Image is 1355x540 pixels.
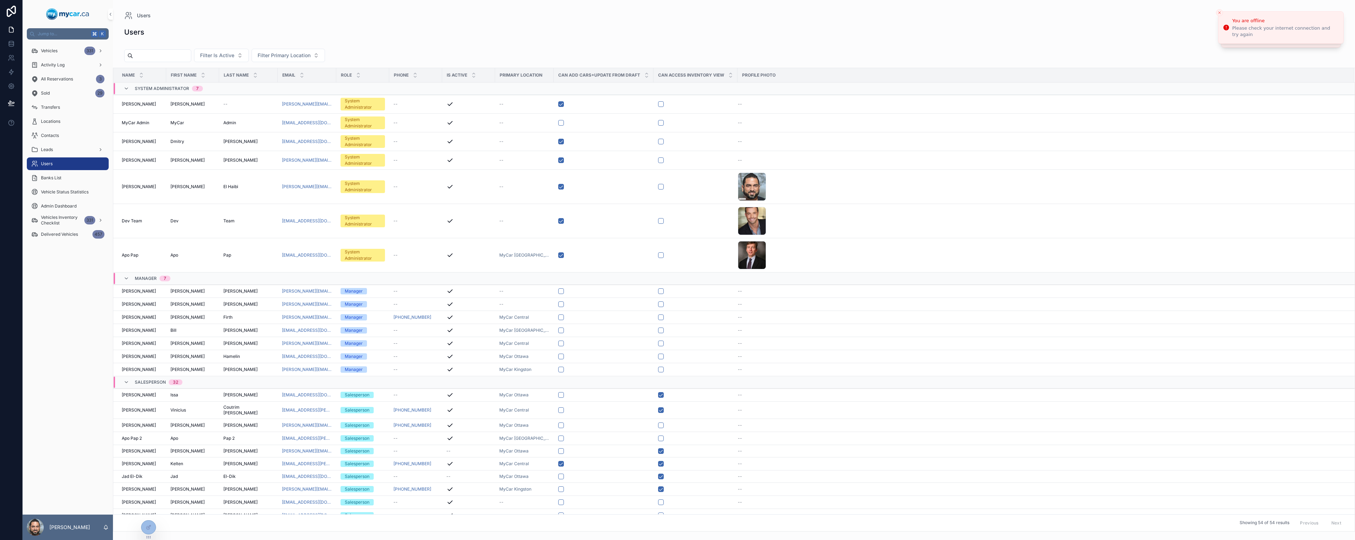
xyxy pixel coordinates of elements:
[341,327,385,334] a: Manager
[122,184,162,190] a: [PERSON_NAME]
[122,252,162,258] a: Apo Pap
[738,367,742,372] span: --
[84,47,95,55] div: 331
[282,354,332,359] a: [EMAIL_ADDRESS][DOMAIN_NAME]
[282,392,332,398] a: [EMAIL_ADDRESS][DOMAIN_NAME]
[393,354,398,359] span: --
[41,104,60,110] span: Transfers
[499,314,549,320] a: MyCar Central
[27,73,109,85] a: All Reservations3
[282,328,332,333] a: [EMAIL_ADDRESS][DOMAIN_NAME]
[223,404,273,416] span: Coutrim [PERSON_NAME]
[499,288,504,294] span: --
[393,288,438,294] a: --
[345,314,363,320] div: Manager
[122,218,142,224] span: Dev Team
[499,120,549,126] a: --
[223,367,273,372] a: [PERSON_NAME]
[393,301,398,307] span: --
[122,101,156,107] span: [PERSON_NAME]
[393,392,438,398] a: --
[170,139,215,144] a: Dmitry
[95,89,104,97] div: 29
[393,252,438,258] a: --
[341,288,385,294] a: Manager
[738,301,1345,307] a: --
[122,139,162,144] a: [PERSON_NAME]
[170,301,215,307] a: [PERSON_NAME]
[499,101,549,107] a: --
[345,249,381,262] div: System Administrator
[499,157,549,163] a: --
[27,44,109,57] a: Vehicles331
[341,116,385,129] a: System Administrator
[499,252,549,258] a: MyCar [GEOGRAPHIC_DATA]
[122,367,156,372] span: [PERSON_NAME]
[282,139,332,144] a: [EMAIL_ADDRESS][DOMAIN_NAME]
[341,314,385,320] a: Manager
[41,232,78,237] span: Delivered Vehicles
[27,172,109,184] a: Banks List
[393,341,438,346] a: --
[341,249,385,262] a: System Administrator
[122,341,156,346] span: [PERSON_NAME]
[170,407,215,413] a: Vinicius
[223,139,273,144] a: [PERSON_NAME]
[223,328,273,333] a: [PERSON_NAME]
[282,218,332,224] a: [EMAIL_ADDRESS][DOMAIN_NAME]
[499,354,529,359] span: MyCar Ottawa
[341,180,385,193] a: System Administrator
[393,314,438,320] a: [PHONE_NUMBER]
[341,353,385,360] a: Manager
[170,328,176,333] span: Bill
[27,87,109,100] a: Sold29
[345,135,381,148] div: System Administrator
[393,139,398,144] span: --
[345,215,381,227] div: System Administrator
[258,52,311,59] span: Filter Primary Location
[27,101,109,114] a: Transfers
[223,218,273,224] a: Team
[282,301,332,307] a: [PERSON_NAME][EMAIL_ADDRESS][DOMAIN_NAME]
[46,8,89,20] img: App logo
[282,314,332,320] a: [PERSON_NAME][EMAIL_ADDRESS][DOMAIN_NAME]
[27,157,109,170] a: Users
[122,301,156,307] span: [PERSON_NAME]
[170,407,186,413] span: Vinicius
[137,12,151,19] span: Users
[223,392,258,398] span: [PERSON_NAME]
[499,301,549,307] a: --
[122,354,162,359] a: [PERSON_NAME]
[223,367,258,372] span: [PERSON_NAME]
[41,175,61,181] span: Banks List
[345,353,363,360] div: Manager
[223,252,273,258] a: Pap
[499,341,549,346] a: MyCar Central
[341,154,385,167] a: System Administrator
[122,407,162,413] a: [PERSON_NAME]
[738,288,742,294] span: --
[170,341,205,346] span: [PERSON_NAME]
[223,341,258,346] span: [PERSON_NAME]
[122,314,162,320] a: [PERSON_NAME]
[223,120,273,126] a: Admin
[27,200,109,212] a: Admin Dashboard
[170,354,215,359] a: [PERSON_NAME]
[223,252,231,258] span: Pap
[122,288,156,294] span: [PERSON_NAME]
[27,186,109,198] a: Vehicle Status Statistics
[341,135,385,148] a: System Administrator
[499,341,529,346] a: MyCar Central
[499,218,504,224] span: --
[122,184,156,190] span: [PERSON_NAME]
[223,314,233,320] span: Firth
[223,157,273,163] a: [PERSON_NAME]
[393,184,438,190] a: --
[170,101,215,107] a: [PERSON_NAME]
[393,157,398,163] span: --
[738,367,1345,372] a: --
[393,288,398,294] span: --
